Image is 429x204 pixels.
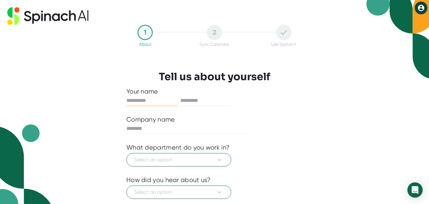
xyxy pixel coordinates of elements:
[139,42,151,47] div: About
[134,156,223,164] span: Select an option
[126,176,211,184] div: How did you hear about us?
[126,186,231,199] button: Select an option
[126,144,230,151] div: What department do you work in?
[159,71,270,83] h3: Tell us about yourself
[137,25,153,40] div: 1
[126,88,303,95] div: Your name
[207,25,222,40] div: 2
[199,42,229,47] div: Sync Calendar
[134,188,223,196] span: Select an option
[407,182,423,198] div: Open Intercom Messenger
[271,42,296,47] div: Use Spinach
[126,116,175,123] div: Company name
[126,153,231,166] button: Select an option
